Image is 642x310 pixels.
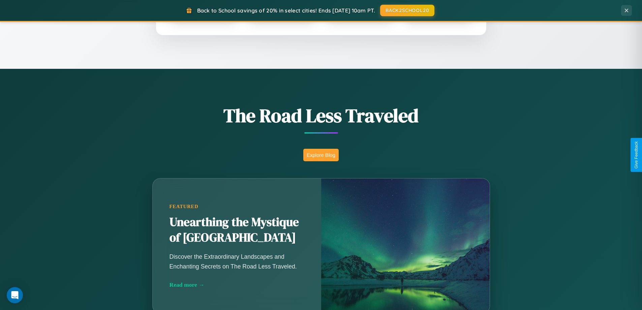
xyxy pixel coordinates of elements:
[119,103,523,129] h1: The Road Less Traveled
[170,204,304,209] div: Featured
[170,252,304,271] p: Discover the Extraordinary Landscapes and Enchanting Secrets on The Road Less Traveled.
[303,149,339,161] button: Explore Blog
[634,141,639,169] div: Give Feedback
[197,7,375,14] span: Back to School savings of 20% in select cities! Ends [DATE] 10am PT.
[380,5,434,16] button: BACK2SCHOOL20
[170,281,304,288] div: Read more →
[170,215,304,246] h2: Unearthing the Mystique of [GEOGRAPHIC_DATA]
[7,287,23,303] div: Open Intercom Messenger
